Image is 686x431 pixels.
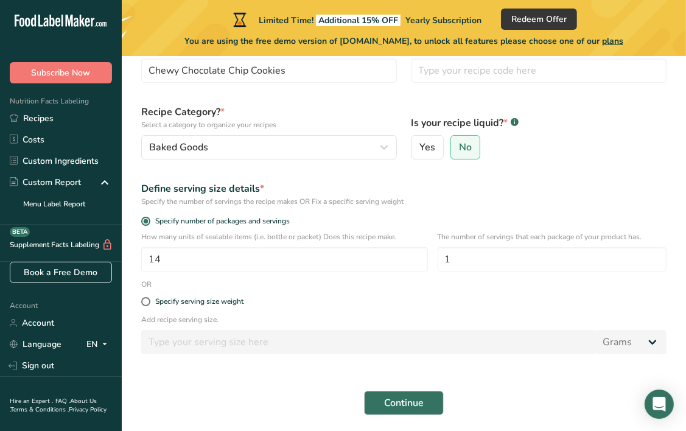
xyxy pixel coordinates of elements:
a: Language [10,334,61,355]
span: Yes [419,141,435,153]
p: The number of servings that each package of your product has. [438,231,667,242]
input: Type your recipe name here [141,58,397,83]
span: Additional 15% OFF [316,15,401,26]
div: EN [86,337,112,352]
a: Book a Free Demo [10,262,112,283]
div: Define serving size details [141,181,667,196]
label: Recipe Category? [141,105,397,130]
span: Continue [384,396,424,410]
input: Type your recipe code here [411,58,667,83]
div: Custom Report [10,176,81,189]
a: Terms & Conditions . [10,405,69,414]
a: FAQ . [55,397,70,405]
span: Baked Goods [149,140,208,155]
span: Yearly Subscription [405,15,481,26]
button: Continue [364,391,444,415]
span: You are using the free demo version of [DOMAIN_NAME], to unlock all features please choose one of... [184,35,623,47]
button: Baked Goods [141,135,397,159]
span: plans [602,35,623,47]
div: OR [134,279,159,290]
div: Specify the number of servings the recipe makes OR Fix a specific serving weight [141,196,667,207]
button: Redeem Offer [501,9,577,30]
p: Select a category to organize your recipes [141,119,397,130]
div: Open Intercom Messenger [645,390,674,419]
div: BETA [10,227,30,237]
button: Subscribe Now [10,62,112,83]
span: Subscribe Now [32,66,91,79]
div: Limited Time! [231,12,481,27]
span: Specify number of packages and servings [150,217,290,226]
a: Privacy Policy [69,405,107,414]
input: Type your serving size here [141,330,595,354]
span: No [459,141,472,153]
span: Redeem Offer [511,13,567,26]
p: How many units of sealable items (i.e. bottle or packet) Does this recipe make. [141,231,428,242]
div: Specify serving size weight [155,297,243,306]
p: Add recipe serving size. [141,314,667,325]
a: Hire an Expert . [10,397,53,405]
a: About Us . [10,397,97,414]
label: Is your recipe liquid? [411,116,667,130]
